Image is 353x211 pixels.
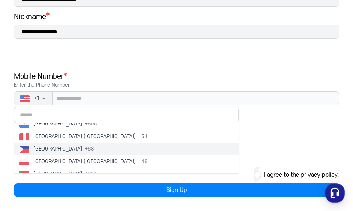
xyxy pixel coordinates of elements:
[58,164,78,170] span: Messages
[14,12,46,22] h1: Nickname
[85,171,97,178] span: + 351
[85,146,94,153] span: + 63
[85,121,97,128] span: + 595
[34,95,40,102] span: + 1
[14,72,339,89] h1: Mobile Number
[90,153,134,171] a: Settings
[139,133,148,140] span: + 51
[33,158,136,165] span: [GEOGRAPHIC_DATA] ([GEOGRAPHIC_DATA])
[264,171,339,179] button: I agree to the privacy policy.
[14,143,239,155] button: [GEOGRAPHIC_DATA] +63
[14,130,239,143] button: [GEOGRAPHIC_DATA] ([GEOGRAPHIC_DATA]) +51
[18,164,30,169] span: Home
[103,164,120,169] span: Settings
[14,82,339,89] p: Enter the Phone Number.
[33,133,136,140] span: [GEOGRAPHIC_DATA] ([GEOGRAPHIC_DATA])
[14,168,239,180] button: [GEOGRAPHIC_DATA] +351
[33,121,82,128] span: [GEOGRAPHIC_DATA]
[46,153,90,171] a: Messages
[14,183,339,197] button: Sign Up
[33,171,82,178] span: [GEOGRAPHIC_DATA]
[14,155,239,168] button: [GEOGRAPHIC_DATA] ([GEOGRAPHIC_DATA]) +48
[139,158,148,165] span: + 48
[2,153,46,171] a: Home
[14,118,239,130] button: [GEOGRAPHIC_DATA] +595
[33,146,82,153] span: [GEOGRAPHIC_DATA]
